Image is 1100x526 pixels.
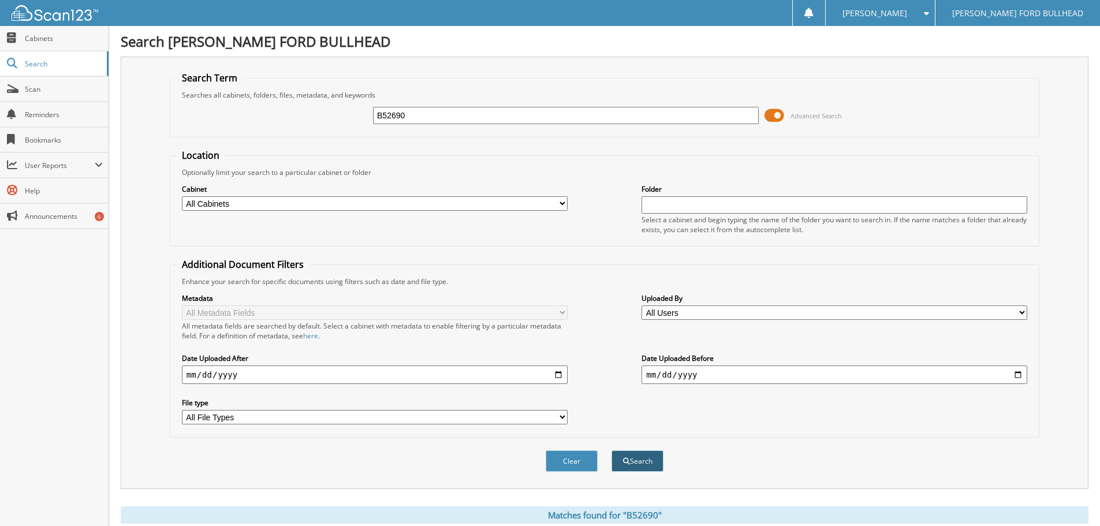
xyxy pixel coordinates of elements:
[952,10,1083,17] span: [PERSON_NAME] FORD BULLHEAD
[25,161,95,170] span: User Reports
[182,293,568,303] label: Metadata
[25,110,103,120] span: Reminders
[25,135,103,145] span: Bookmarks
[790,111,842,120] span: Advanced Search
[176,277,1033,286] div: Enhance your search for specific documents using filters such as date and file type.
[25,186,103,196] span: Help
[12,5,98,21] img: scan123-logo-white.svg
[176,258,310,271] legend: Additional Document Filters
[25,84,103,94] span: Scan
[25,33,103,43] span: Cabinets
[611,450,663,472] button: Search
[1042,471,1100,526] iframe: Chat Widget
[642,215,1027,234] div: Select a cabinet and begin typing the name of the folder you want to search in. If the name match...
[842,10,907,17] span: [PERSON_NAME]
[176,167,1033,177] div: Optionally limit your search to a particular cabinet or folder
[642,353,1027,363] label: Date Uploaded Before
[121,506,1088,524] div: Matches found for "B52690"
[182,184,568,194] label: Cabinet
[25,59,101,69] span: Search
[182,321,568,341] div: All metadata fields are searched by default. Select a cabinet with metadata to enable filtering b...
[25,211,103,221] span: Announcements
[176,90,1033,100] div: Searches all cabinets, folders, files, metadata, and keywords
[176,72,243,84] legend: Search Term
[176,149,225,162] legend: Location
[121,32,1088,51] h1: Search [PERSON_NAME] FORD BULLHEAD
[182,398,568,408] label: File type
[303,331,318,341] a: here
[182,365,568,384] input: start
[546,450,598,472] button: Clear
[642,365,1027,384] input: end
[642,184,1027,194] label: Folder
[182,353,568,363] label: Date Uploaded After
[642,293,1027,303] label: Uploaded By
[95,212,104,221] div: 6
